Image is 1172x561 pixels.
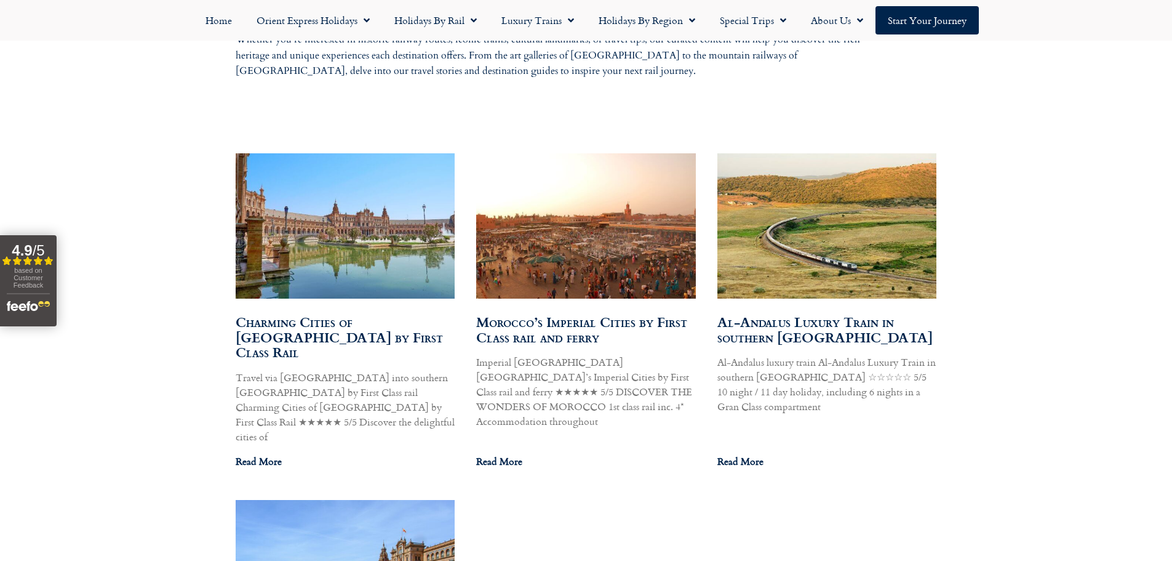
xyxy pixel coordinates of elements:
[717,312,933,347] a: Al-Andalus Luxury Train in southern [GEOGRAPHIC_DATA]
[382,6,489,34] a: Holidays by Rail
[476,454,522,469] a: Read more about Morocco’s Imperial Cities by First Class rail and ferry
[875,6,979,34] a: Start your Journey
[717,454,763,469] a: Read more about Al-Andalus Luxury Train in southern Spain
[708,6,799,34] a: Special Trips
[193,6,244,34] a: Home
[717,355,937,414] p: Al-Andalus luxury train Al-Andalus Luxury Train in southern [GEOGRAPHIC_DATA] ☆☆☆☆☆ 5/5 10 night ...
[489,6,586,34] a: Luxury Trains
[476,355,696,429] p: Imperial [GEOGRAPHIC_DATA] [GEOGRAPHIC_DATA]’s Imperial Cities by First Class rail and ferry ★★★★...
[236,370,455,444] p: Travel via [GEOGRAPHIC_DATA] into southern [GEOGRAPHIC_DATA] by First Class rail Charming Cities ...
[476,312,687,347] a: Morocco’s Imperial Cities by First Class rail and ferry
[6,6,1166,34] nav: Menu
[244,6,382,34] a: Orient Express Holidays
[799,6,875,34] a: About Us
[236,16,875,79] p: Explore our collection of articles, insights, and travel guides focused on the destinations, expe...
[236,312,443,363] a: Charming Cities of [GEOGRAPHIC_DATA] by First Class Rail
[586,6,708,34] a: Holidays by Region
[236,454,282,469] a: Read more about Charming Cities of Andalucia by First Class Rail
